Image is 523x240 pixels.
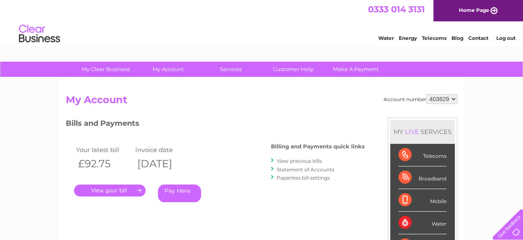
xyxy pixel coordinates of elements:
th: [DATE] [133,155,192,172]
a: Water [378,35,394,41]
img: logo.png [19,21,60,46]
a: Customer Help [259,62,327,77]
a: Pay Here [158,185,201,202]
a: Log out [496,35,515,41]
h3: Bills and Payments [66,118,365,132]
a: . [74,185,146,196]
h2: My Account [66,94,457,110]
div: Mobile [398,189,447,212]
div: Telecoms [398,144,447,166]
a: Blog [451,35,463,41]
a: Telecoms [422,35,447,41]
a: Make A Payment [322,62,390,77]
td: Your latest bill [74,144,133,155]
div: Water [398,212,447,234]
a: My Account [134,62,202,77]
a: Statement of Accounts [277,166,334,173]
a: View previous bills [277,158,322,164]
a: Energy [399,35,417,41]
td: Invoice date [133,144,192,155]
a: Contact [468,35,488,41]
a: 0333 014 3131 [368,4,425,14]
div: Broadband [398,166,447,189]
div: Clear Business is a trading name of Verastar Limited (registered in [GEOGRAPHIC_DATA] No. 3667643... [68,5,456,40]
a: My Clear Business [72,62,140,77]
div: MY SERVICES [390,120,455,143]
div: LIVE [403,128,421,136]
th: £92.75 [74,155,133,172]
h4: Billing and Payments quick links [271,143,365,150]
a: Paperless bill settings [277,175,330,181]
a: Services [197,62,265,77]
div: Account number [384,94,457,104]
